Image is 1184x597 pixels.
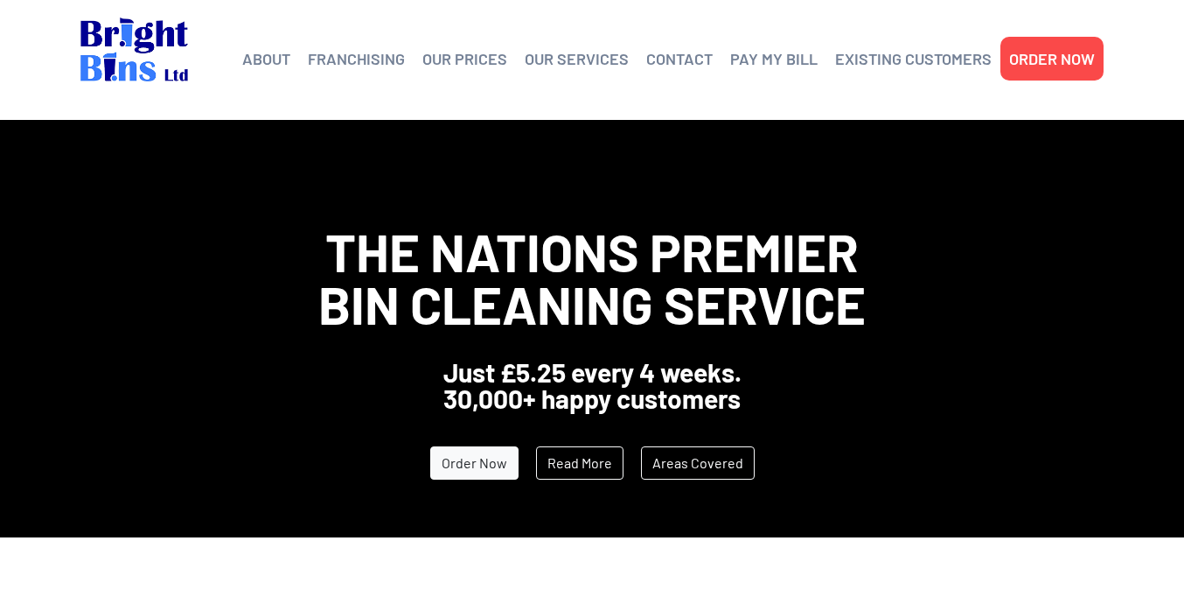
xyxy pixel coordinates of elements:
a: OUR PRICES [422,46,507,72]
span: The Nations Premier Bin Cleaning Service [318,220,866,335]
a: ORDER NOW [1009,46,1095,72]
a: OUR SERVICES [525,46,629,72]
a: Read More [536,446,623,480]
a: FRANCHISING [308,46,405,72]
a: CONTACT [646,46,713,72]
a: PAY MY BILL [730,46,818,72]
a: Areas Covered [641,446,755,480]
a: ABOUT [242,46,290,72]
a: Order Now [430,446,519,480]
a: EXISTING CUSTOMERS [835,46,992,72]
